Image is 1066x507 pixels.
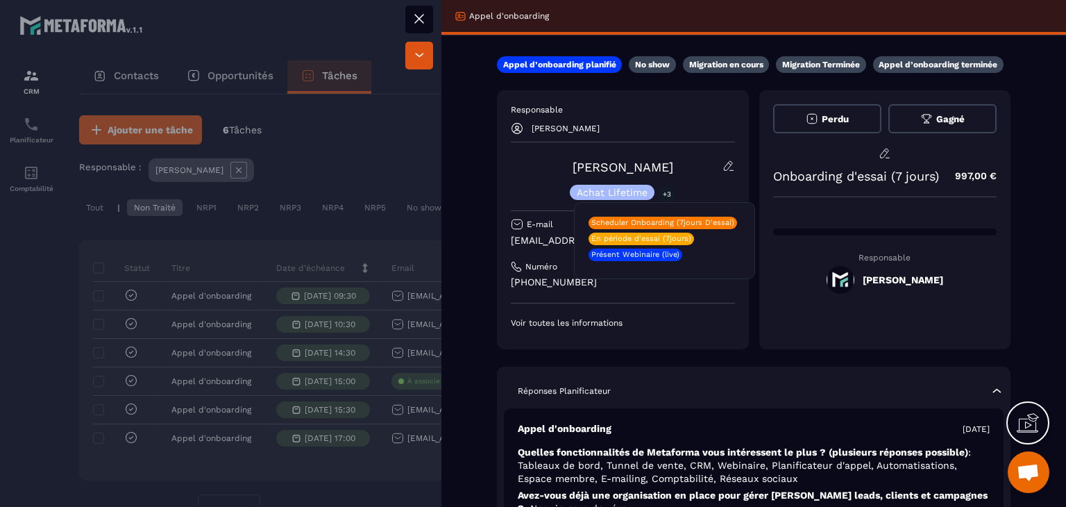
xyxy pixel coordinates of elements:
p: [PHONE_NUMBER] [511,276,735,289]
p: Responsable [773,253,997,263]
p: [EMAIL_ADDRESS][DOMAIN_NAME] [511,234,735,247]
p: Migration Terminée [782,59,860,70]
button: Perdu [773,104,881,133]
p: Quelles fonctionnalités de Metaforma vous intéressent le plus ? (plusieurs réponses possible) [518,446,990,485]
p: [DATE] [963,424,990,435]
span: Perdu [822,114,849,124]
span: : Tableaux de bord, Tunnel de vente, CRM, Webinaire, Planificateur d'appel, Automatisations, Espa... [518,447,971,484]
p: [PERSON_NAME] [532,124,600,133]
button: Gagné [888,104,997,133]
p: 997,00 € [941,163,997,190]
p: Onboarding d'essai (7 jours) [773,169,939,183]
p: Appel d’onboarding terminée [879,59,997,70]
p: Appel d'onboarding [518,422,611,435]
h5: [PERSON_NAME] [863,274,943,285]
p: Présent Webinaire (live) [591,250,679,260]
p: Appel d’onboarding planifié [503,59,616,70]
p: No show [635,59,670,70]
p: Migration en cours [689,59,763,70]
p: En période d'essai (7jours) [591,234,691,244]
p: Réponses Planificateur [518,385,611,397]
p: Achat Lifetime [577,188,648,197]
a: [PERSON_NAME] [573,160,673,174]
p: Voir toutes les informations [511,317,735,329]
p: +3 [658,187,676,201]
div: Ouvrir le chat [1008,451,1049,493]
p: Responsable [511,104,735,115]
p: E-mail [527,219,553,230]
p: Appel d'onboarding [469,10,549,22]
span: Gagné [936,114,965,124]
p: Scheduler Onboarding (7jours D'essai) [591,218,734,228]
p: Numéro [525,261,557,272]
